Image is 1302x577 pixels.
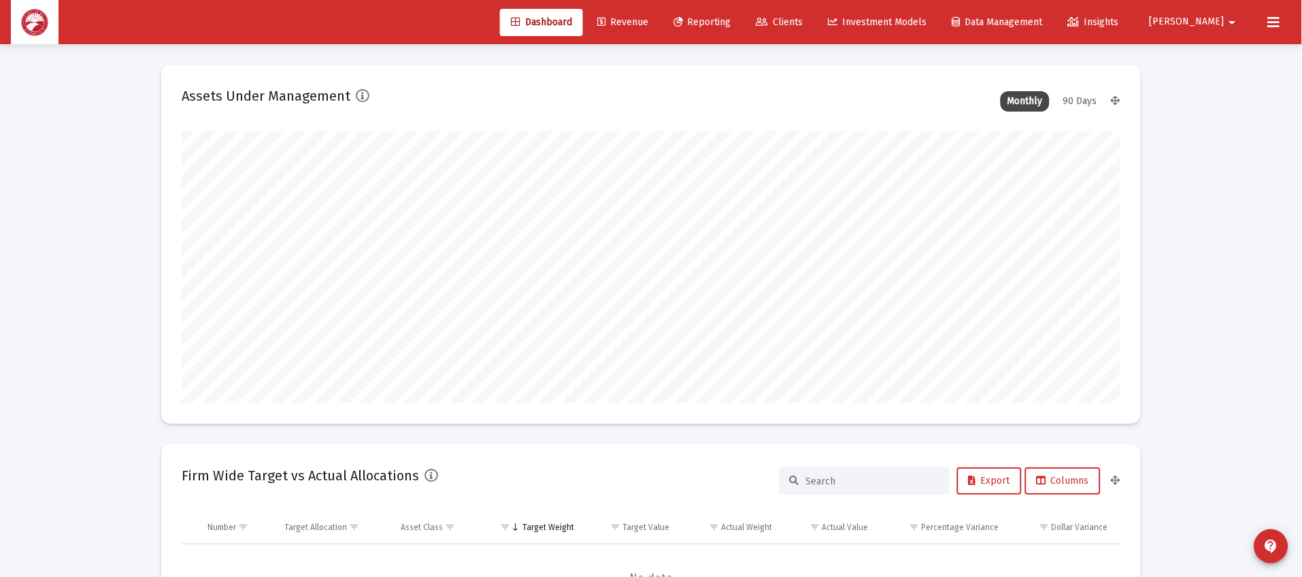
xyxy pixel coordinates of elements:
[350,522,360,532] span: Show filter options for column 'Target Allocation'
[1001,91,1050,112] div: Monthly
[391,511,482,544] td: Column Asset Class
[511,16,572,28] span: Dashboard
[909,522,920,532] span: Show filter options for column 'Percentage Variance'
[482,511,584,544] td: Column Target Weight
[673,16,731,28] span: Reporting
[822,522,868,533] div: Actual Value
[663,9,742,36] a: Reporting
[182,85,350,107] h2: Assets Under Management
[1263,538,1280,555] mat-icon: contact_support
[1133,8,1257,35] button: [PERSON_NAME]
[922,522,999,533] div: Percentage Variance
[1039,522,1050,532] span: Show filter options for column 'Dollar Variance'
[611,522,621,532] span: Show filter options for column 'Target Value'
[207,522,236,533] div: Number
[957,467,1022,495] button: Export
[445,522,455,532] span: Show filter options for column 'Asset Class'
[806,476,939,487] input: Search
[818,9,938,36] a: Investment Models
[1056,91,1104,112] div: 90 Days
[1150,16,1224,28] span: [PERSON_NAME]
[1052,522,1108,533] div: Dollar Variance
[952,16,1043,28] span: Data Management
[746,9,814,36] a: Clients
[1009,511,1120,544] td: Column Dollar Variance
[21,9,48,36] img: Dashboard
[680,511,782,544] td: Column Actual Weight
[756,16,803,28] span: Clients
[500,9,583,36] a: Dashboard
[586,9,659,36] a: Revenue
[782,511,878,544] td: Column Actual Value
[401,522,443,533] div: Asset Class
[285,522,348,533] div: Target Allocation
[1057,9,1130,36] a: Insights
[809,522,820,532] span: Show filter options for column 'Actual Value'
[1025,467,1101,495] button: Columns
[969,475,1010,487] span: Export
[878,511,1008,544] td: Column Percentage Variance
[182,465,419,487] h2: Firm Wide Target vs Actual Allocations
[721,522,772,533] div: Actual Weight
[623,522,670,533] div: Target Value
[198,511,276,544] td: Column Number
[709,522,719,532] span: Show filter options for column 'Actual Weight'
[584,511,680,544] td: Column Target Value
[941,9,1054,36] a: Data Management
[276,511,392,544] td: Column Target Allocation
[238,522,248,532] span: Show filter options for column 'Number'
[1224,9,1241,36] mat-icon: arrow_drop_down
[1037,475,1089,487] span: Columns
[522,522,574,533] div: Target Weight
[500,522,510,532] span: Show filter options for column 'Target Weight'
[1068,16,1119,28] span: Insights
[829,16,927,28] span: Investment Models
[597,16,648,28] span: Revenue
